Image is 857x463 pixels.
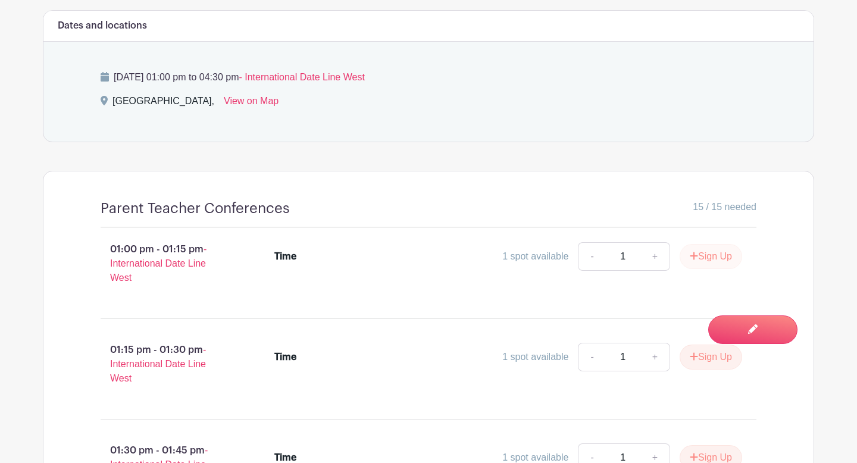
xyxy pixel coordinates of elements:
span: 15 / 15 needed [693,200,756,214]
div: [GEOGRAPHIC_DATA], [112,94,214,113]
span: - International Date Line West [110,345,206,383]
button: Sign Up [680,244,742,269]
a: + [640,242,670,271]
div: Time [274,350,296,364]
span: - International Date Line West [239,72,364,82]
p: [DATE] 01:00 pm to 04:30 pm [101,70,756,85]
a: + [640,343,670,371]
a: - [578,242,605,271]
div: 1 spot available [502,249,568,264]
button: Sign Up [680,345,742,370]
a: - [578,343,605,371]
p: 01:15 pm - 01:30 pm [82,338,255,390]
h6: Dates and locations [58,20,147,32]
div: 1 spot available [502,350,568,364]
h4: Parent Teacher Conferences [101,200,290,217]
span: - International Date Line West [110,244,207,283]
p: 01:00 pm - 01:15 pm [82,237,255,290]
div: Time [274,249,296,264]
a: View on Map [224,94,279,113]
